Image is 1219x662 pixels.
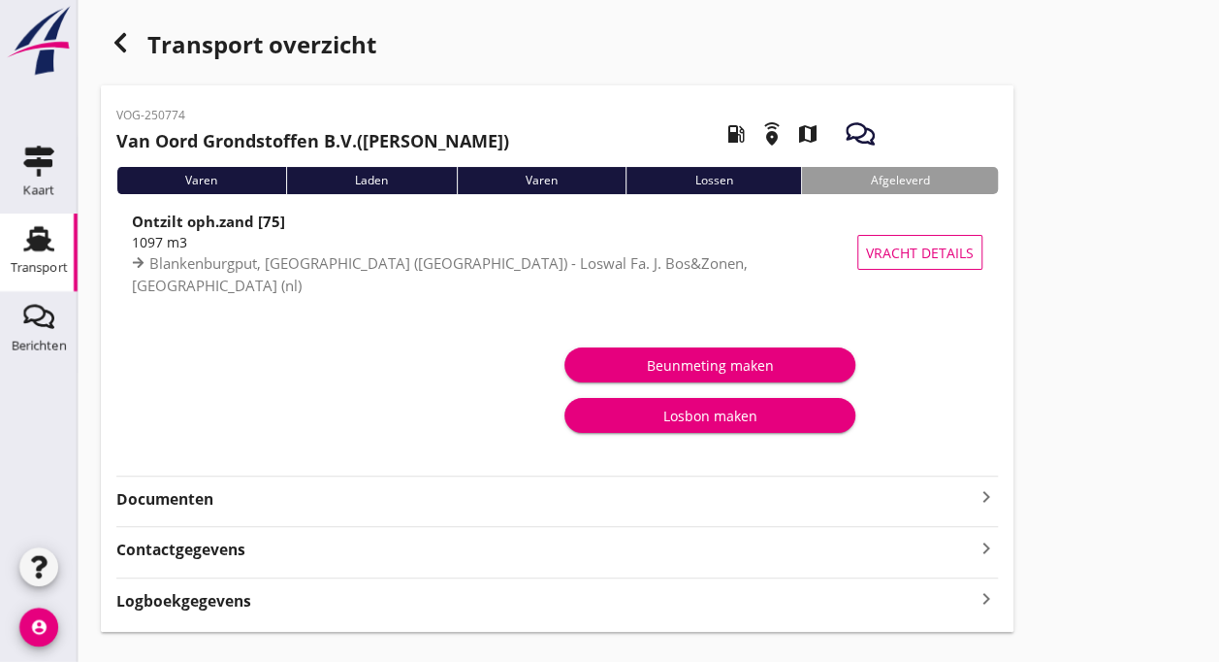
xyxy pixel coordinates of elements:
div: 1097 m3 [132,232,866,252]
i: keyboard_arrow_right [975,535,998,561]
div: Laden [286,167,457,194]
div: Varen [116,167,286,194]
strong: Van Oord Grondstoffen B.V. [116,129,357,152]
div: Beunmeting maken [580,355,840,376]
i: emergency_share [745,107,799,161]
i: map [780,107,834,161]
div: Losbon maken [580,406,840,426]
span: Vracht details [866,243,974,263]
div: Kaart [23,183,54,196]
i: keyboard_arrow_right [975,485,998,509]
h2: ([PERSON_NAME]) [116,128,509,154]
div: Berichten [12,339,67,351]
div: Lossen [626,167,801,194]
strong: Documenten [116,488,975,511]
i: account_circle [19,608,58,646]
button: Losbon maken [564,398,855,433]
div: Afgeleverd [801,167,998,194]
strong: Logboekgegevens [116,590,251,612]
div: Transport overzicht [101,23,1013,70]
div: Varen [457,167,626,194]
div: Transport [11,261,68,274]
i: keyboard_arrow_right [975,586,998,612]
a: Ontzilt oph.zand [75]1097 m3Blankenburgput, [GEOGRAPHIC_DATA] ([GEOGRAPHIC_DATA]) - Loswal Fa. J.... [116,210,998,295]
i: local_gas_station [709,107,763,161]
img: logo-small.a267ee39.svg [4,5,74,77]
button: Vracht details [857,235,982,270]
span: Blankenburgput, [GEOGRAPHIC_DATA] ([GEOGRAPHIC_DATA]) - Loswal Fa. J. Bos&Zonen, [GEOGRAPHIC_DATA... [132,253,748,295]
strong: Ontzilt oph.zand [75] [132,212,285,231]
p: VOG-250774 [116,107,509,124]
strong: Contactgegevens [116,539,245,561]
button: Beunmeting maken [564,348,855,382]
